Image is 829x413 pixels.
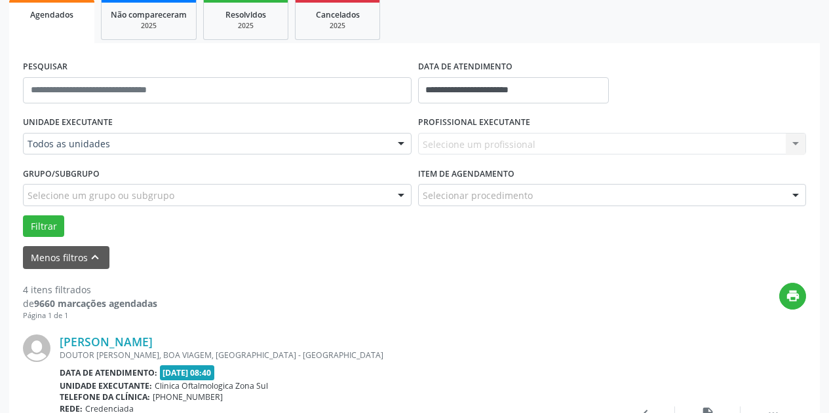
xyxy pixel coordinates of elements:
label: DATA DE ATENDIMENTO [418,57,512,77]
button: Menos filtroskeyboard_arrow_up [23,246,109,269]
div: 4 itens filtrados [23,283,157,296]
span: Todos as unidades [28,137,385,151]
img: img [23,334,50,362]
div: 2025 [111,21,187,31]
i: keyboard_arrow_up [88,250,102,264]
b: Telefone da clínica: [60,391,150,403]
span: [DATE] 08:40 [160,365,215,380]
label: Grupo/Subgrupo [23,164,100,184]
label: PESQUISAR [23,57,67,77]
strong: 9660 marcações agendadas [34,297,157,310]
label: PROFISSIONAL EXECUTANTE [418,113,530,133]
span: [PHONE_NUMBER] [153,391,223,403]
span: Selecione um grupo ou subgrupo [28,189,174,202]
span: Cancelados [316,9,360,20]
button: Filtrar [23,215,64,238]
span: Não compareceram [111,9,187,20]
span: Selecionar procedimento [423,189,533,202]
div: de [23,296,157,310]
div: Página 1 de 1 [23,310,157,321]
span: Clinica Oftalmologica Zona Sul [155,380,268,391]
b: Data de atendimento: [60,367,157,378]
div: 2025 [305,21,370,31]
b: Unidade executante: [60,380,152,391]
div: DOUTOR [PERSON_NAME], BOA VIAGEM, [GEOGRAPHIC_DATA] - [GEOGRAPHIC_DATA] [60,350,609,361]
label: UNIDADE EXECUTANTE [23,113,113,133]
div: 2025 [213,21,279,31]
label: Item de agendamento [418,164,514,184]
button: print [779,283,806,310]
a: [PERSON_NAME] [60,334,153,349]
span: Agendados [30,9,73,20]
i: print [786,289,800,303]
span: Resolvidos [225,9,266,20]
